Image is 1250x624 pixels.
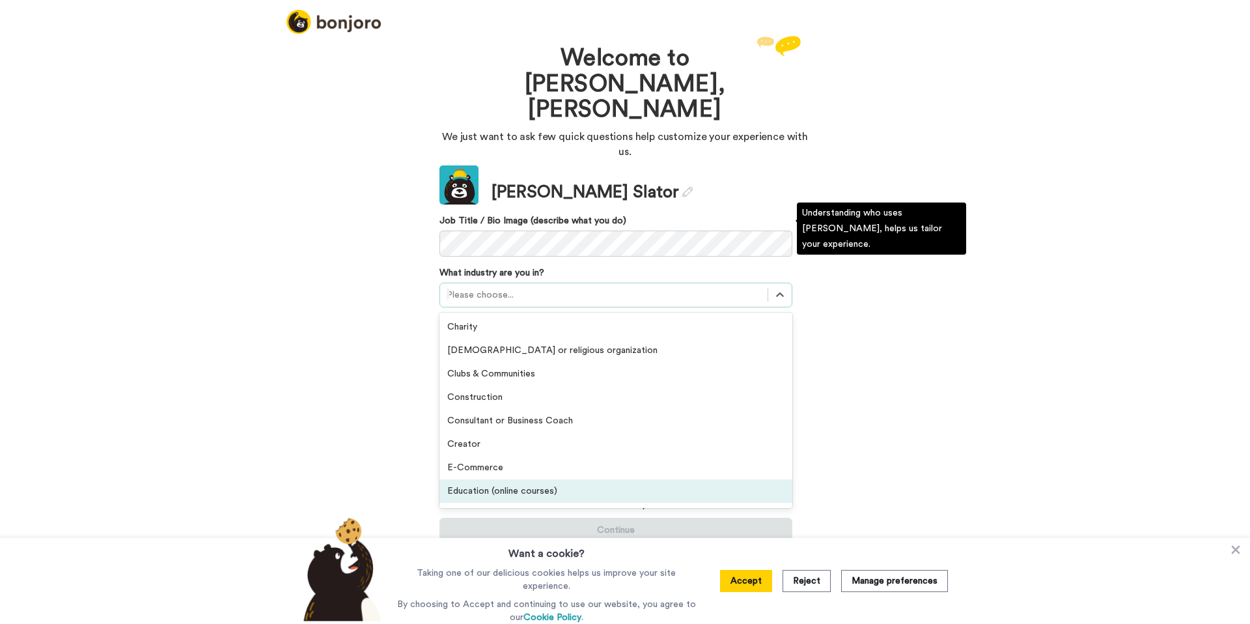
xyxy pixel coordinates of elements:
button: Manage preferences [841,570,948,592]
label: Job Title / Bio Image (describe what you do) [439,214,792,227]
p: Taking one of our delicious cookies helps us improve your site experience. [394,567,699,593]
div: [PERSON_NAME] Slator [492,180,693,205]
label: What industry are you in? [439,266,544,279]
div: Education (schools and universities) [439,503,792,526]
div: [DEMOGRAPHIC_DATA] or religious organization [439,339,792,362]
div: Understanding who uses [PERSON_NAME], helps us tailor your experience. [797,203,966,255]
div: Creator [439,433,792,456]
p: By choosing to Accept and continuing to use our website, you agree to our . [394,598,699,624]
img: bear-with-cookie.png [292,517,388,621]
h3: Want a cookie? [508,538,585,561]
img: logo_full.png [286,10,381,34]
div: Charity [439,315,792,339]
h1: Welcome to [PERSON_NAME], [PERSON_NAME] [479,46,771,123]
div: Education (online courses) [439,479,792,503]
button: Continue [439,518,792,543]
div: E-Commerce [439,456,792,479]
button: Reject [783,570,831,592]
img: reply.svg [757,36,801,56]
div: Consultant or Business Coach [439,409,792,433]
p: We just want to ask few quick questions help customize your experience with us. [439,130,811,160]
a: Cookie Policy [523,613,581,622]
div: Clubs & Communities [439,362,792,386]
button: Accept [720,570,772,592]
div: Construction [439,386,792,409]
